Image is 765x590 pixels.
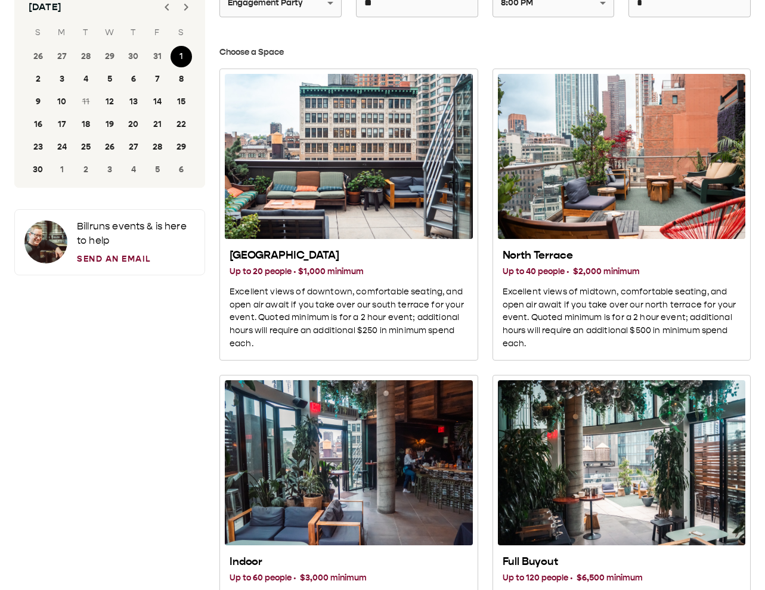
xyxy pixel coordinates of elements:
button: 7 [147,69,168,90]
button: 18 [75,114,97,135]
button: 13 [123,91,144,113]
button: 15 [171,91,192,113]
button: 28 [75,46,97,67]
button: 27 [51,46,73,67]
button: 22 [171,114,192,135]
h2: [GEOGRAPHIC_DATA] [230,249,468,263]
h2: Indoor [230,555,468,569]
button: 10 [51,91,73,113]
span: Monday [51,21,73,45]
button: 5 [147,159,168,181]
button: 4 [123,159,144,181]
button: 8 [171,69,192,90]
span: Saturday [171,21,192,45]
button: 2 [75,159,97,181]
button: 31 [147,46,168,67]
h3: Choose a Space [219,46,751,59]
h3: Up to 20 people · $1,000 minimum [230,265,468,278]
button: 21 [147,114,168,135]
button: North Terrace [493,69,751,361]
button: 17 [51,114,73,135]
button: 26 [99,136,120,158]
a: Send an Email [77,253,195,265]
h3: Up to 40 people · $2,000 minimum [503,265,741,278]
span: Wednesday [99,21,120,45]
button: 27 [123,136,144,158]
button: 4 [75,69,97,90]
button: 30 [27,159,49,181]
button: 30 [123,46,144,67]
button: 14 [147,91,168,113]
button: 16 [27,114,49,135]
button: 1 [51,159,73,181]
button: 23 [27,136,49,158]
button: South Terrace [219,69,478,361]
span: Tuesday [75,21,97,45]
span: Friday [147,21,168,45]
p: Excellent views of downtown, comfortable seating, and open air await if you take over our south t... [230,285,468,351]
button: 19 [99,114,120,135]
button: 29 [99,46,120,67]
button: 1 [171,46,192,67]
button: 2 [27,69,49,90]
button: 20 [123,114,144,135]
button: 3 [51,69,73,90]
p: Bill runs events & is here to help [77,219,195,248]
h2: Full Buyout [503,555,741,569]
button: 29 [171,136,192,158]
button: 24 [51,136,73,158]
h3: Up to 60 people · $3,000 minimum [230,572,468,585]
span: Sunday [27,21,49,45]
button: 3 [99,159,120,181]
button: 6 [171,159,192,181]
button: 6 [123,69,144,90]
span: Thursday [123,21,144,45]
h3: Up to 120 people · $6,500 minimum [503,572,741,585]
h2: North Terrace [503,249,741,263]
p: Excellent views of midtown, comfortable seating, and open air await if you take over our north te... [503,285,741,351]
button: 12 [99,91,120,113]
button: 9 [27,91,49,113]
button: 5 [99,69,120,90]
button: 26 [27,46,49,67]
button: 28 [147,136,168,158]
button: 25 [75,136,97,158]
